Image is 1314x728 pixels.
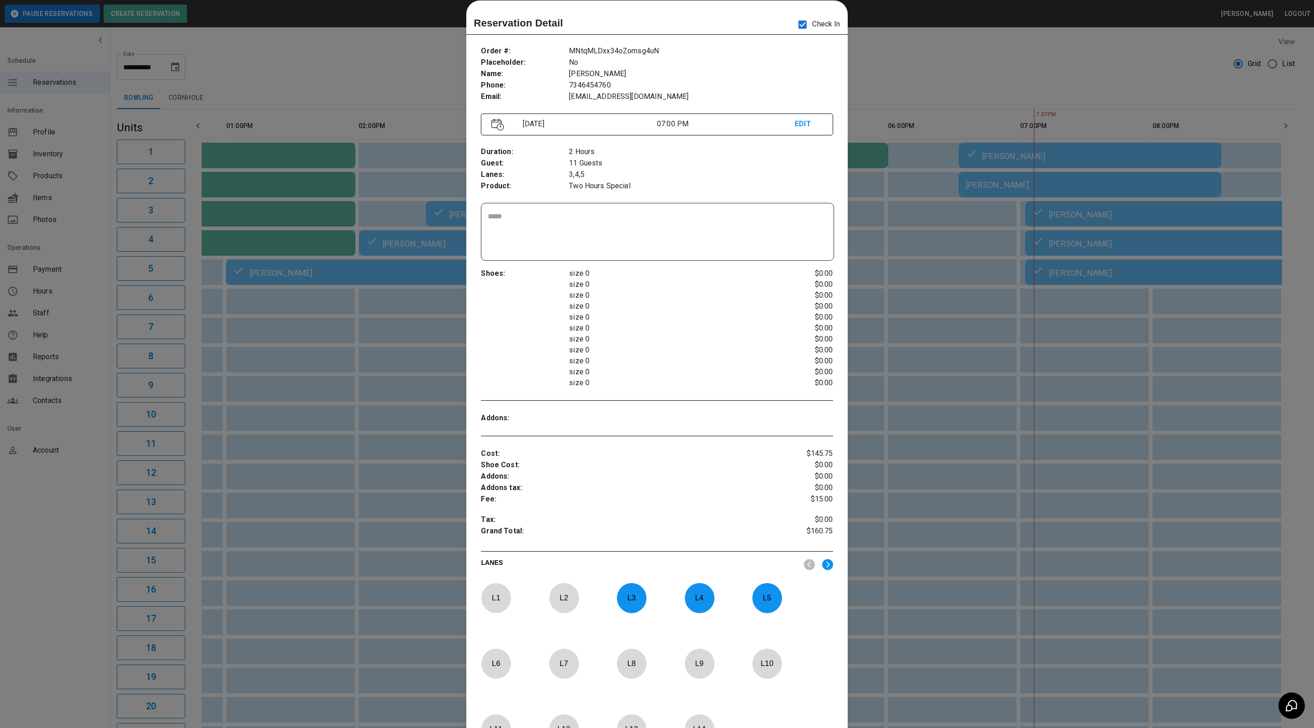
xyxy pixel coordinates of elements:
[822,559,833,570] img: right.svg
[481,146,569,158] p: Duration :
[569,356,774,367] p: size 0
[481,482,774,494] p: Addons tax :
[774,334,833,345] p: $0.00
[569,268,774,279] p: size 0
[481,494,774,505] p: Fee :
[481,91,569,103] p: Email :
[569,46,833,57] p: MNtqMLDxx34oZomsg4uN
[481,57,569,68] p: Placeholder :
[569,80,833,91] p: 7346454760
[616,653,647,674] p: L 8
[481,169,569,181] p: Lanes :
[569,91,833,103] p: [EMAIL_ADDRESS][DOMAIN_NAME]
[519,119,657,129] p: [DATE]
[569,323,774,334] p: size 0
[774,290,833,301] p: $0.00
[774,345,833,356] p: $0.00
[752,587,782,609] p: L 5
[569,169,833,181] p: 3,4,5
[569,146,833,158] p: 2 Hours
[481,471,774,482] p: Addons :
[774,471,833,482] p: $0.00
[616,587,647,609] p: L 3
[795,119,822,130] p: EDIT
[549,587,579,609] p: L 2
[774,279,833,290] p: $0.00
[481,558,796,571] p: LANES
[774,460,833,471] p: $0.00
[481,514,774,526] p: Tax :
[774,494,833,505] p: $15.00
[774,268,833,279] p: $0.00
[481,448,774,460] p: Cost :
[569,301,774,312] p: size 0
[569,312,774,323] p: size 0
[804,559,815,570] img: nav_left.svg
[774,367,833,377] p: $0.00
[774,448,833,460] p: $145.75
[569,158,833,169] p: 11 Guests
[569,68,833,80] p: [PERSON_NAME]
[481,46,569,57] p: Order # :
[774,377,833,388] p: $0.00
[569,57,833,68] p: No
[657,119,795,129] p: 07:00 PM
[569,181,833,192] p: Two Hours Special
[569,377,774,388] p: size 0
[752,653,782,674] p: L 10
[481,181,569,192] p: Product :
[481,158,569,169] p: Guest :
[491,119,504,131] img: Vector
[774,323,833,334] p: $0.00
[481,460,774,471] p: Shoe Cost :
[474,15,563,31] p: Reservation Detail
[481,80,569,91] p: Phone :
[774,356,833,367] p: $0.00
[481,653,511,674] p: L 6
[793,15,840,34] p: Check In
[569,367,774,377] p: size 0
[684,653,714,674] p: L 9
[549,653,579,674] p: L 7
[774,514,833,526] p: $0.00
[569,345,774,356] p: size 0
[481,268,569,279] p: Shoes :
[481,587,511,609] p: L 1
[774,482,833,494] p: $0.00
[481,413,569,424] p: Addons :
[774,526,833,539] p: $160.75
[569,334,774,345] p: size 0
[774,301,833,312] p: $0.00
[569,290,774,301] p: size 0
[684,587,714,609] p: L 4
[481,68,569,80] p: Name :
[481,526,774,539] p: Grand Total :
[569,279,774,290] p: size 0
[774,312,833,323] p: $0.00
